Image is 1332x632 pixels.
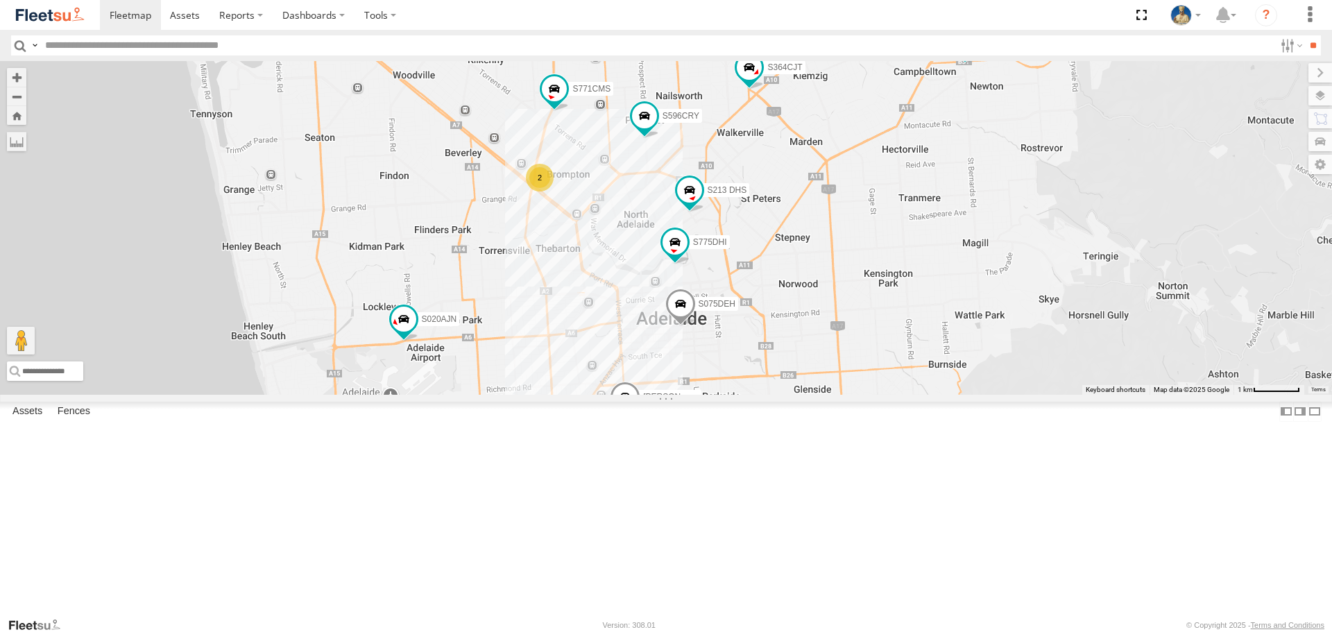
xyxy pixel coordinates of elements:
[7,327,35,355] button: Drag Pegman onto the map to open Street View
[7,68,26,87] button: Zoom in
[1311,386,1326,392] a: Terms (opens in new tab)
[51,402,97,422] label: Fences
[693,238,727,248] span: S775DHI
[7,106,26,125] button: Zoom Home
[1154,386,1229,393] span: Map data ©2025 Google
[1086,385,1145,395] button: Keyboard shortcuts
[1186,621,1324,629] div: © Copyright 2025 -
[767,63,802,73] span: S364CJT
[1308,402,1322,422] label: Hide Summary Table
[1165,5,1206,26] div: Matt Draper
[1238,386,1253,393] span: 1 km
[1293,402,1307,422] label: Dock Summary Table to the Right
[6,402,49,422] label: Assets
[422,314,457,324] span: S020AJN
[1308,155,1332,174] label: Map Settings
[29,35,40,55] label: Search Query
[603,621,656,629] div: Version: 308.01
[7,87,26,106] button: Zoom out
[699,299,735,309] span: S075DEH
[1251,621,1324,629] a: Terms and Conditions
[14,6,86,24] img: fleetsu-logo-horizontal.svg
[526,164,554,191] div: 2
[8,618,71,632] a: Visit our Website
[7,132,26,151] label: Measure
[1233,385,1304,395] button: Map scale: 1 km per 64 pixels
[663,112,699,121] span: S596CRY
[1255,4,1277,26] i: ?
[643,393,712,402] span: [PERSON_NAME]
[572,85,610,94] span: S771CMS
[1279,402,1293,422] label: Dock Summary Table to the Left
[708,185,747,195] span: S213 DHS
[1275,35,1305,55] label: Search Filter Options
